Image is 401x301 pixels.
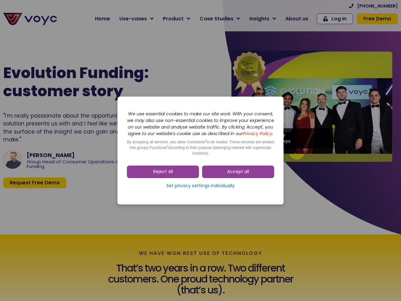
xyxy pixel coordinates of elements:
[127,166,199,178] a: Reject All
[205,139,207,142] sup: 2
[153,169,173,175] span: Reject All
[127,111,274,137] i: We use essential cookies to make our site work. With your consent, we may also use non-essential ...
[127,181,274,191] a: Set privacy settings individually
[166,183,235,189] span: Set privacy settings individually
[202,166,274,178] a: Accept all
[167,145,168,148] sup: 2
[227,169,249,175] span: Accept all
[127,140,274,156] span: By accepting all services, you allow Comments to be loaded. These services are divided into group...
[243,130,272,137] a: Privacy Policy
